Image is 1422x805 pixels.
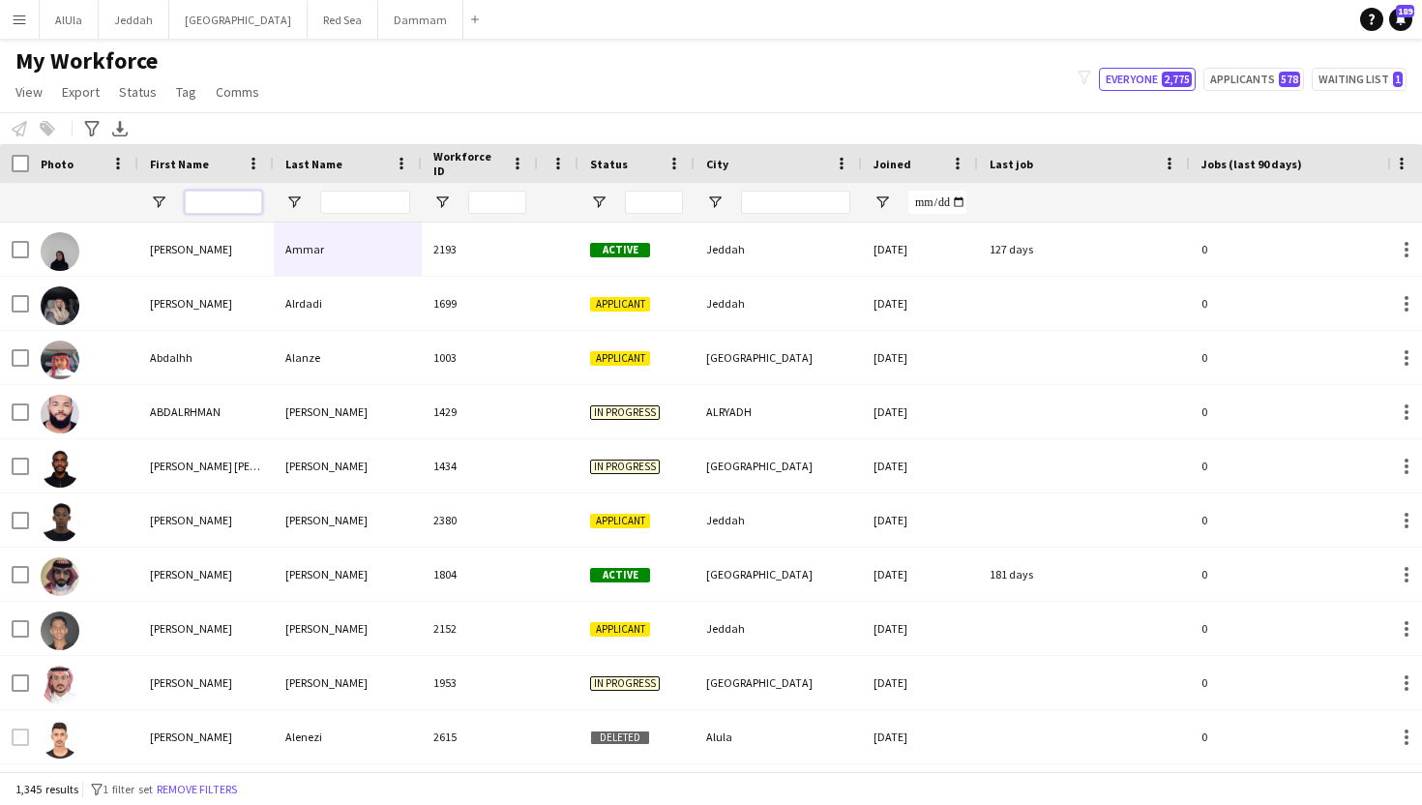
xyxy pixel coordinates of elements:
[695,385,862,438] div: ALRYADH
[176,83,196,101] span: Tag
[1312,68,1407,91] button: Waiting list1
[1201,157,1302,171] span: Jobs (last 90 days)
[15,46,158,75] span: My Workforce
[590,622,650,637] span: Applicant
[695,656,862,709] div: [GEOGRAPHIC_DATA]
[138,548,274,601] div: [PERSON_NAME]
[41,557,79,596] img: Abdulaziz Abdulaziz
[41,449,79,488] img: Abdelaziz kamal eldin Abdelrahim
[422,656,538,709] div: 1953
[274,710,422,763] div: Alenezi
[908,191,966,214] input: Joined Filter Input
[168,79,204,104] a: Tag
[590,243,650,257] span: Active
[862,602,978,655] div: [DATE]
[468,191,526,214] input: Workforce ID Filter Input
[590,730,650,745] span: Deleted
[590,351,650,366] span: Applicant
[862,385,978,438] div: [DATE]
[741,191,850,214] input: City Filter Input
[1393,72,1403,87] span: 1
[274,548,422,601] div: [PERSON_NAME]
[308,1,378,39] button: Red Sea
[41,232,79,271] img: Aalya Ammar
[285,194,303,211] button: Open Filter Menu
[138,277,274,330] div: [PERSON_NAME]
[103,782,153,796] span: 1 filter set
[422,385,538,438] div: 1429
[274,385,422,438] div: [PERSON_NAME]
[274,439,422,492] div: [PERSON_NAME]
[274,277,422,330] div: Alrdadi
[320,191,410,214] input: Last Name Filter Input
[15,83,43,101] span: View
[590,297,650,312] span: Applicant
[422,439,538,492] div: 1434
[625,191,683,214] input: Status Filter Input
[185,191,262,214] input: First Name Filter Input
[138,439,274,492] div: [PERSON_NAME] [PERSON_NAME]
[12,729,29,746] input: Row Selection is disabled for this row (unchecked)
[590,514,650,528] span: Applicant
[590,568,650,582] span: Active
[1389,8,1412,31] a: 189
[108,117,132,140] app-action-btn: Export XLSX
[41,286,79,325] img: Abdalaziz Alrdadi
[41,395,79,433] img: ABDALRHMAN Mohammed
[978,223,1190,276] div: 127 days
[1162,72,1192,87] span: 2,775
[862,331,978,384] div: [DATE]
[62,83,100,101] span: Export
[422,223,538,276] div: 2193
[978,548,1190,601] div: 181 days
[590,157,628,171] span: Status
[54,79,107,104] a: Export
[138,331,274,384] div: Abdalhh
[862,223,978,276] div: [DATE]
[41,503,79,542] img: Abdellah Ali Mohammed
[590,405,660,420] span: In progress
[422,602,538,655] div: 2152
[695,493,862,547] div: Jeddah
[169,1,308,39] button: [GEOGRAPHIC_DATA]
[80,117,104,140] app-action-btn: Advanced filters
[138,385,274,438] div: ABDALRHMAN
[150,157,209,171] span: First Name
[433,149,503,178] span: Workforce ID
[706,194,724,211] button: Open Filter Menu
[862,548,978,601] div: [DATE]
[433,194,451,211] button: Open Filter Menu
[1396,5,1414,17] span: 189
[706,157,728,171] span: City
[862,493,978,547] div: [DATE]
[274,602,422,655] div: [PERSON_NAME]
[590,194,607,211] button: Open Filter Menu
[216,83,259,101] span: Comms
[138,493,274,547] div: [PERSON_NAME]
[41,341,79,379] img: Abdalhh Alanze
[422,331,538,384] div: 1003
[41,157,74,171] span: Photo
[590,676,660,691] span: In progress
[695,331,862,384] div: [GEOGRAPHIC_DATA]
[99,1,169,39] button: Jeddah
[695,277,862,330] div: Jeddah
[422,277,538,330] div: 1699
[41,666,79,704] img: Abdulaziz Al Fadhel
[274,656,422,709] div: [PERSON_NAME]
[138,710,274,763] div: [PERSON_NAME]
[1099,68,1196,91] button: Everyone2,775
[422,548,538,601] div: 1804
[422,493,538,547] div: 2380
[695,223,862,276] div: Jeddah
[695,548,862,601] div: [GEOGRAPHIC_DATA]
[695,439,862,492] div: [GEOGRAPHIC_DATA]
[285,157,342,171] span: Last Name
[378,1,463,39] button: Dammam
[41,611,79,650] img: Abdulaziz Ahmed
[138,656,274,709] div: [PERSON_NAME]
[41,720,79,759] img: Abdulaziz Alenezi
[422,710,538,763] div: 2615
[8,79,50,104] a: View
[138,223,274,276] div: [PERSON_NAME]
